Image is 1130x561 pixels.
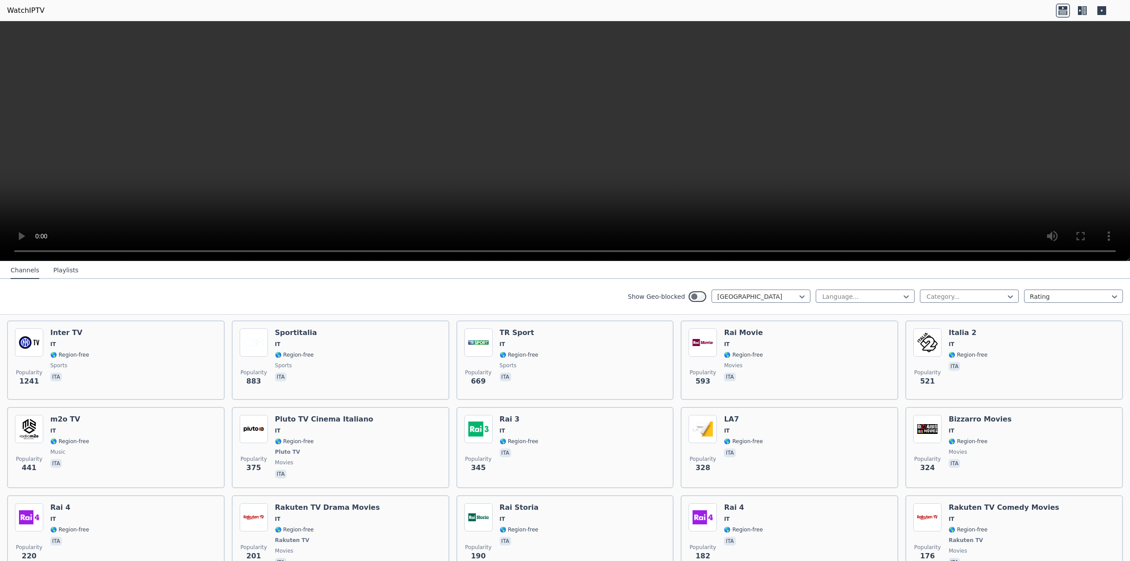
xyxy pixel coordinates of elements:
h6: Rai 3 [500,415,539,424]
span: Popularity [465,369,492,376]
span: Popularity [914,544,941,551]
span: Rakuten TV [949,537,983,544]
span: IT [275,341,281,348]
img: Sportitalia [240,328,268,357]
span: 🌎 Region-free [500,351,539,358]
span: IT [50,427,56,434]
span: Popularity [914,369,941,376]
span: IT [949,516,954,523]
span: sports [50,362,67,369]
span: Popularity [914,456,941,463]
span: IT [50,341,56,348]
h6: Rai Storia [500,503,539,512]
a: WatchIPTV [7,5,45,16]
span: 🌎 Region-free [500,438,539,445]
span: 🌎 Region-free [949,351,987,358]
h6: Rakuten TV Drama Movies [275,503,380,512]
span: Popularity [689,456,716,463]
span: IT [724,516,730,523]
span: IT [949,427,954,434]
button: Channels [11,262,39,279]
span: movies [275,459,294,466]
h6: LA7 [724,415,763,424]
span: IT [949,341,954,348]
img: Italia 2 [913,328,942,357]
span: Popularity [689,369,716,376]
p: ita [50,459,62,468]
span: Popularity [465,456,492,463]
h6: Bizzarro Movies [949,415,1012,424]
span: Popularity [16,544,42,551]
h6: TR Sport [500,328,539,337]
span: 324 [920,463,934,473]
span: 🌎 Region-free [949,438,987,445]
h6: Rai Movie [724,328,763,337]
img: TR Sport [464,328,493,357]
h6: m2o TV [50,415,89,424]
span: 669 [471,376,486,387]
span: movies [275,547,294,554]
span: Pluto TV [275,448,300,456]
img: Pluto TV Cinema Italiano [240,415,268,443]
span: 🌎 Region-free [949,526,987,533]
p: ita [500,537,511,546]
span: 🌎 Region-free [724,526,763,533]
span: 🌎 Region-free [275,351,314,358]
span: 🌎 Region-free [724,351,763,358]
span: 🌎 Region-free [275,526,314,533]
img: Rai 4 [689,503,717,531]
span: 328 [696,463,710,473]
span: Popularity [241,544,267,551]
span: sports [275,362,292,369]
button: Playlists [53,262,79,279]
span: 🌎 Region-free [724,438,763,445]
p: ita [724,373,735,381]
span: Popularity [241,456,267,463]
span: movies [724,362,742,369]
span: Popularity [465,544,492,551]
p: ita [949,459,960,468]
span: music [50,448,65,456]
p: ita [50,373,62,381]
p: ita [275,373,286,381]
label: Show Geo-blocked [628,292,685,301]
span: Popularity [689,544,716,551]
span: 🌎 Region-free [500,526,539,533]
img: Bizzarro Movies [913,415,942,443]
span: 1241 [19,376,39,387]
h6: Rai 4 [50,503,89,512]
img: Rai Movie [689,328,717,357]
span: 🌎 Region-free [50,438,89,445]
p: ita [50,537,62,546]
p: ita [275,470,286,478]
img: Rakuten TV Drama Movies [240,503,268,531]
p: ita [949,362,960,371]
h6: Rai 4 [724,503,763,512]
span: 🌎 Region-free [275,438,314,445]
span: IT [500,341,505,348]
span: Popularity [16,369,42,376]
img: Inter TV [15,328,43,357]
p: ita [724,448,735,457]
span: 441 [22,463,36,473]
span: Rakuten TV [275,537,309,544]
h6: Inter TV [50,328,89,337]
span: IT [275,427,281,434]
img: Rai 4 [15,503,43,531]
span: IT [500,516,505,523]
span: 🌎 Region-free [50,526,89,533]
span: IT [500,427,505,434]
span: sports [500,362,516,369]
span: 521 [920,376,934,387]
span: 345 [471,463,486,473]
span: Popularity [241,369,267,376]
h6: Italia 2 [949,328,987,337]
span: IT [724,427,730,434]
span: movies [949,547,967,554]
h6: Rakuten TV Comedy Movies [949,503,1059,512]
h6: Sportitalia [275,328,317,337]
p: ita [724,537,735,546]
img: Rakuten TV Comedy Movies [913,503,942,531]
span: 🌎 Region-free [50,351,89,358]
img: LA7 [689,415,717,443]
